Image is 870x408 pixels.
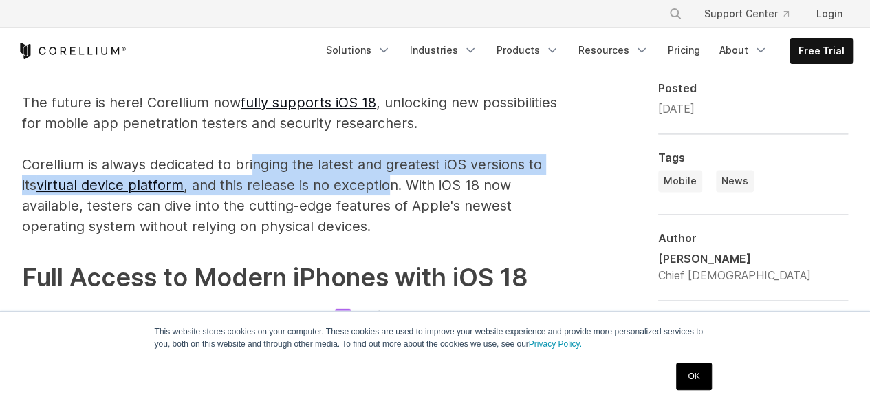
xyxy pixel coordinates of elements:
[663,1,688,26] button: Search
[658,250,811,267] div: [PERSON_NAME]
[664,174,697,188] span: Mobile
[790,39,853,63] a: Free Trial
[658,102,695,116] span: [DATE]
[241,94,376,111] a: fully supports iOS 18
[402,38,486,63] a: Industries
[318,38,853,64] div: Navigation Menu
[22,92,565,237] p: The future is here! Corellium now , unlocking new possibilities for mobile app penetration tester...
[488,38,567,63] a: Products
[318,38,399,63] a: Solutions
[693,1,800,26] a: Support Center
[155,325,716,350] p: This website stores cookies on your computer. These cookies are used to improve your website expe...
[22,262,528,292] strong: Full Access to Modern iPhones with iOS 18
[529,339,582,349] a: Privacy Policy.
[658,267,811,283] div: Chief [DEMOGRAPHIC_DATA]
[711,38,776,63] a: About
[17,43,127,59] a: Corellium Home
[570,38,657,63] a: Resources
[805,1,853,26] a: Login
[658,170,702,192] a: Mobile
[658,231,848,245] div: Author
[658,151,848,164] div: Tags
[716,170,754,192] a: News
[660,38,708,63] a: Pricing
[36,177,184,193] a: virtual device platform
[652,1,853,26] div: Navigation Menu
[676,363,711,390] a: OK
[721,174,748,188] span: News
[658,81,848,95] div: Posted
